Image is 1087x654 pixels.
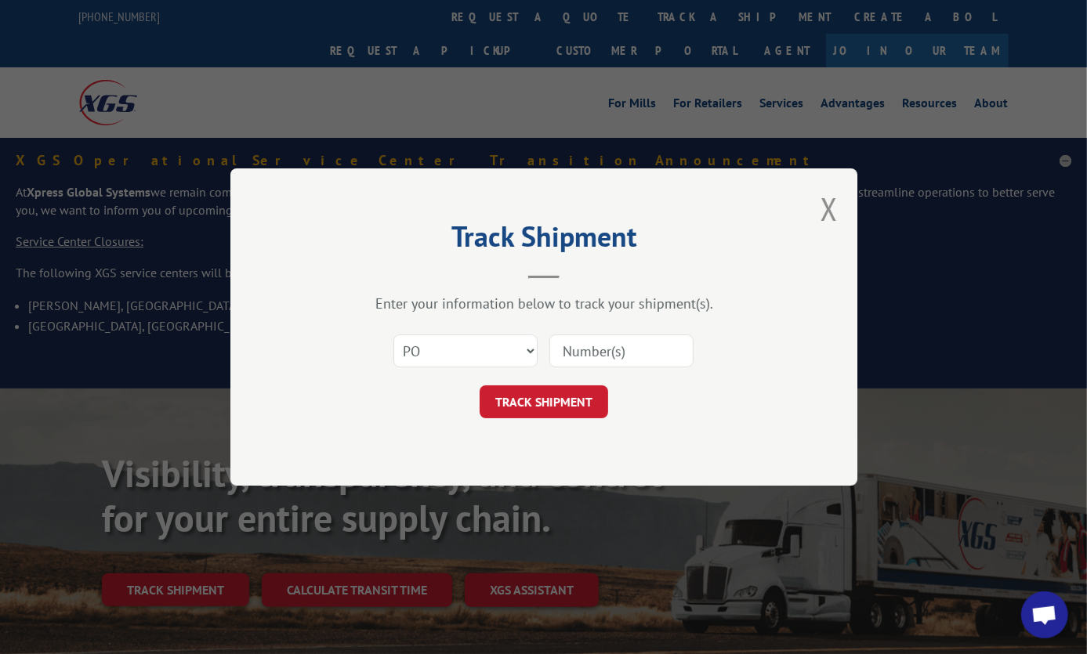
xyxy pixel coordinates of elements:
[309,294,779,313] div: Enter your information below to track your shipment(s).
[480,385,608,418] button: TRACK SHIPMENT
[821,188,838,229] button: Close modal
[1021,591,1068,638] a: Open chat
[549,334,694,367] input: Number(s)
[309,226,779,255] h2: Track Shipment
